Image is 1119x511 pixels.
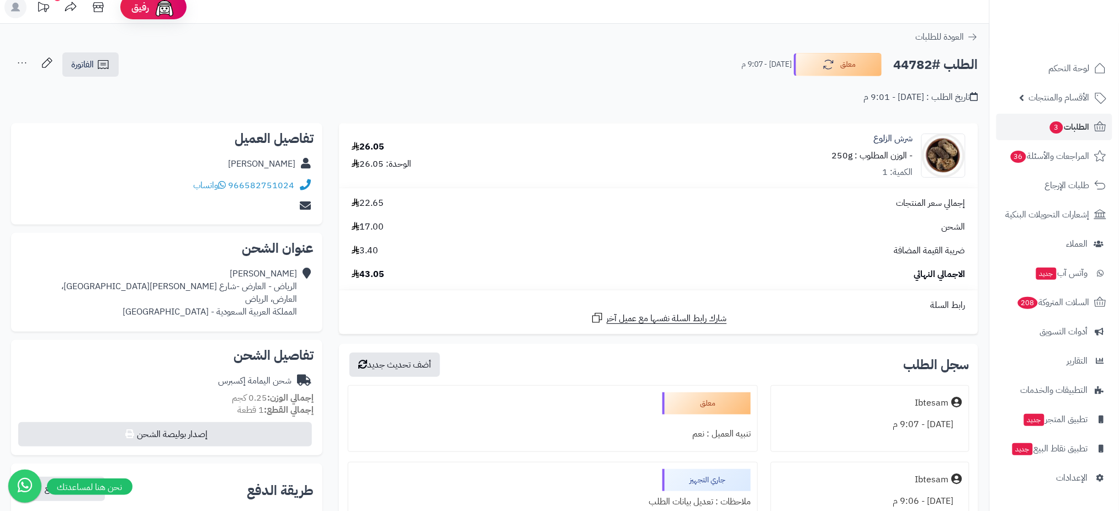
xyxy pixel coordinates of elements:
a: واتساب [193,179,226,192]
div: شحن اليمامة إكسبرس [218,375,291,387]
button: نسخ رابط الدفع [22,477,105,501]
div: تنبيه العميل : نعم [355,423,751,445]
a: أدوات التسويق [996,318,1112,345]
div: Ibtesam [915,397,949,409]
a: 966582751024 [228,179,294,192]
a: شارك رابط السلة نفسها مع عميل آخر [591,311,727,325]
span: جديد [1012,443,1033,455]
h2: تفاصيل العميل [20,132,314,145]
div: رابط السلة [343,299,974,312]
a: التطبيقات والخدمات [996,377,1112,403]
a: شرش الزلوع [874,132,913,145]
span: شارك رابط السلة نفسها مع عميل آخر [607,312,727,325]
span: التطبيقات والخدمات [1021,382,1088,398]
strong: إجمالي الوزن: [267,391,314,404]
span: الفاتورة [71,58,94,71]
span: 17.00 [352,221,384,233]
img: 1679157509-Ferula-90x90.jpg [922,134,965,178]
h3: سجل الطلب [904,358,969,371]
a: لوحة التحكم [996,55,1112,82]
div: 26.05 [352,141,384,153]
span: طلبات الإرجاع [1045,178,1090,193]
span: الشحن [942,221,966,233]
img: logo-2.png [1044,29,1109,52]
a: الطلبات3 [996,114,1112,140]
span: أدوات التسويق [1040,324,1088,339]
a: العودة للطلبات [916,30,978,44]
span: تطبيق نقاط البيع [1011,441,1088,456]
span: 43.05 [352,268,384,281]
a: العملاء [996,231,1112,257]
span: نسخ رابط الدفع [45,482,96,496]
div: [PERSON_NAME] [228,158,295,171]
div: معلق [662,392,751,414]
div: [DATE] - 9:07 م [778,414,962,435]
span: إجمالي سعر المنتجات [897,197,966,210]
small: [DATE] - 9:07 م [741,59,792,70]
a: تطبيق المتجرجديد [996,406,1112,433]
a: التقارير [996,348,1112,374]
a: تطبيق نقاط البيعجديد [996,435,1112,462]
span: الأقسام والمنتجات [1029,90,1090,105]
span: لوحة التحكم [1049,61,1090,76]
span: ضريبة القيمة المضافة [894,244,966,257]
div: جاري التجهيز [662,469,751,491]
strong: إجمالي القطع: [264,403,314,417]
a: وآتس آبجديد [996,260,1112,286]
span: الإعدادات [1057,470,1088,486]
span: تطبيق المتجر [1023,412,1088,427]
span: وآتس آب [1035,265,1088,281]
h2: تفاصيل الشحن [20,349,314,362]
div: Ibtesam [915,473,949,486]
span: رفيق [131,1,149,14]
span: 36 [1011,151,1026,163]
small: 0.25 كجم [232,391,314,404]
span: جديد [1036,268,1057,280]
span: 208 [1018,297,1038,309]
button: أضف تحديث جديد [349,353,440,377]
small: - الوزن المطلوب : 250g [832,149,913,162]
span: 3.40 [352,244,378,257]
span: الاجمالي النهائي [914,268,966,281]
span: 3 [1050,121,1063,134]
a: السلات المتروكة208 [996,289,1112,316]
div: الوحدة: 26.05 [352,158,411,171]
div: الكمية: 1 [883,166,913,179]
span: التقارير [1067,353,1088,369]
span: العودة للطلبات [916,30,964,44]
span: 22.65 [352,197,384,210]
a: المراجعات والأسئلة36 [996,143,1112,169]
a: إشعارات التحويلات البنكية [996,201,1112,228]
span: المراجعات والأسئلة [1010,148,1090,164]
h2: الطلب #44782 [894,54,978,76]
h2: طريقة الدفع [247,484,314,497]
span: جديد [1024,414,1044,426]
a: الإعدادات [996,465,1112,491]
span: الطلبات [1049,119,1090,135]
span: السلات المتروكة [1017,295,1090,310]
span: العملاء [1067,236,1088,252]
a: الفاتورة [62,52,119,77]
div: تاريخ الطلب : [DATE] - 9:01 م [864,91,978,104]
h2: عنوان الشحن [20,242,314,255]
div: [PERSON_NAME] الرياض - العارض -شارع [PERSON_NAME][GEOGRAPHIC_DATA]، العارض، الرياض المملكة العربي... [61,268,297,318]
a: طلبات الإرجاع [996,172,1112,199]
span: إشعارات التحويلات البنكية [1006,207,1090,222]
button: إصدار بوليصة الشحن [18,422,312,446]
small: 1 قطعة [237,403,314,417]
button: معلق [794,53,882,76]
